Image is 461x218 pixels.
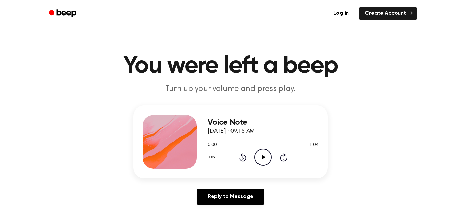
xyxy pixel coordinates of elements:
[101,84,360,95] p: Turn up your volume and press play.
[327,6,355,21] a: Log in
[44,7,82,20] a: Beep
[208,128,255,134] span: [DATE] · 09:15 AM
[309,142,318,149] span: 1:04
[58,54,403,78] h1: You were left a beep
[208,118,318,127] h3: Voice Note
[208,142,216,149] span: 0:00
[208,152,218,163] button: 1.0x
[197,189,264,205] a: Reply to Message
[359,7,417,20] a: Create Account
